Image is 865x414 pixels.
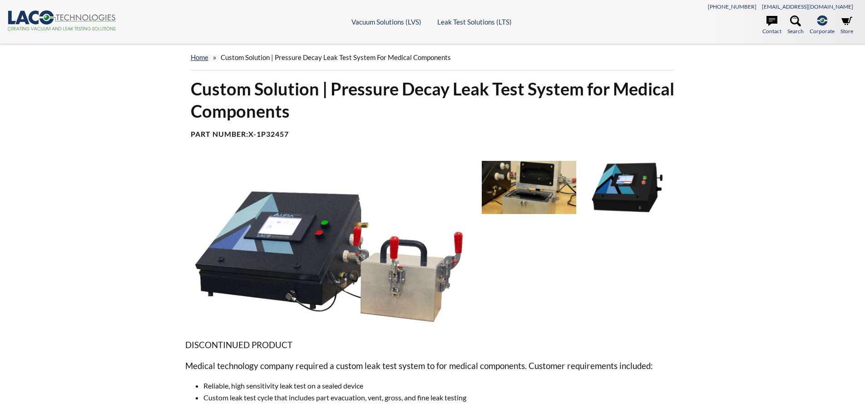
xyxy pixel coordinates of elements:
[581,161,675,214] img: Aura Multi-Test Pressure Decay Leak Tester, front view
[191,53,208,61] a: home
[351,18,421,26] a: Vacuum Solutions (LVS)
[185,338,680,352] p: DISCONTINUED PRODUCT
[185,359,680,373] p: Medical technology company required a custom leak test system to for medical components. Customer...
[708,3,756,10] a: [PHONE_NUMBER]
[810,27,835,35] span: Corporate
[762,3,853,10] a: [EMAIL_ADDRESS][DOMAIN_NAME]
[482,161,576,214] img: Pressure decay leak test system with custom test chamber, open lid
[191,130,675,139] h4: Part Number:
[248,130,289,138] b: X-1P32457
[762,15,781,35] a: Contact
[221,53,451,61] span: Custom Solution | Pressure Decay Leak Test System for Medical Components
[840,15,853,35] a: Store
[185,161,475,324] img: Pressure decay leak test system for medical components, front view
[191,78,675,123] h1: Custom Solution | Pressure Decay Leak Test System for Medical Components
[787,15,804,35] a: Search
[437,18,512,26] a: Leak Test Solutions (LTS)
[203,392,680,404] li: Custom leak test cycle that includes part evacuation, vent, gross, and fine leak testing
[191,45,675,70] div: »
[203,380,680,392] li: Reliable, high sensitivity leak test on a sealed device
